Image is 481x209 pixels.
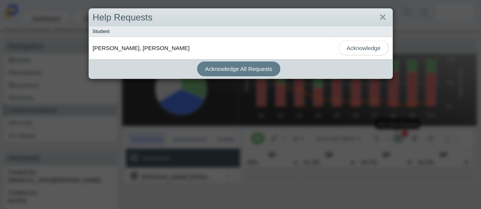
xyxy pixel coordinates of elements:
[205,66,272,72] span: Acknowledge All Requests
[89,37,335,59] td: [PERSON_NAME], [PERSON_NAME]
[377,11,389,24] a: Close
[89,9,392,27] div: Help Requests
[338,41,388,55] button: Acknowledge
[89,27,335,37] th: Student
[197,61,280,76] button: Acknowledge All Requests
